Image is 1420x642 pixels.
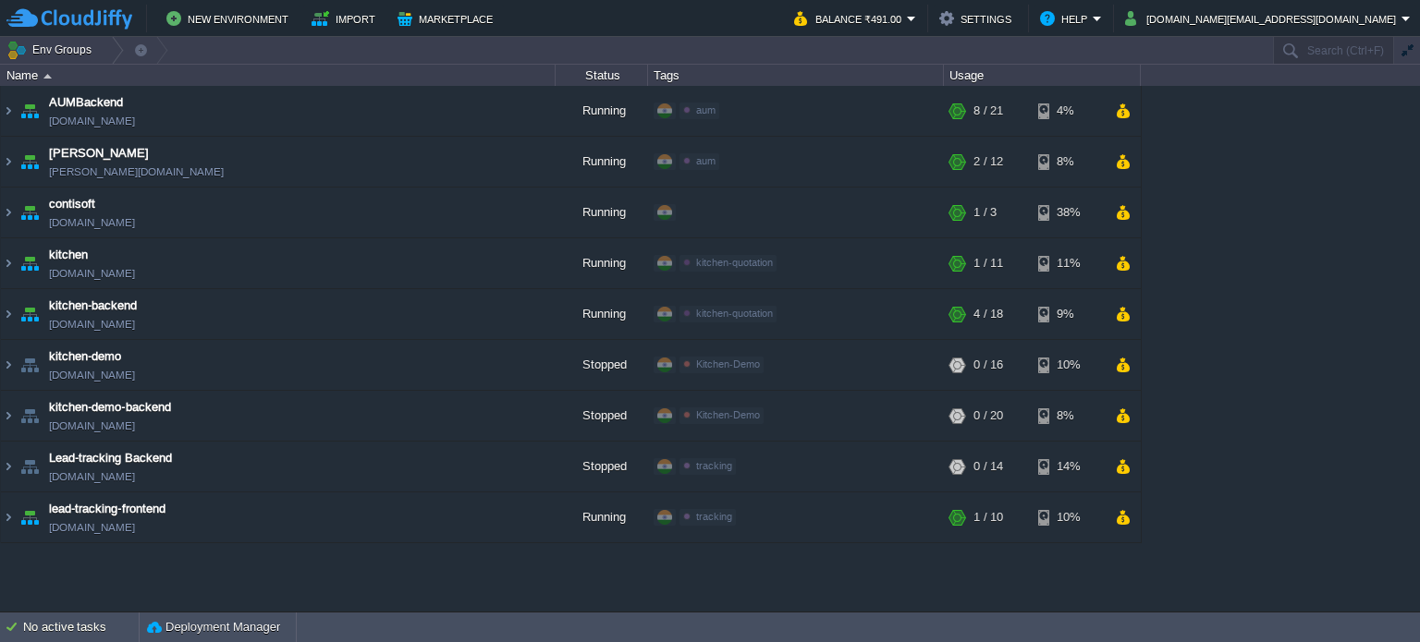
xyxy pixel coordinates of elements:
div: Running [556,188,648,237]
div: 0 / 14 [973,442,1003,491]
img: AMDAwAAAACH5BAEAAAAALAAAAAABAAEAAAICRAEAOw== [1,188,16,237]
img: AMDAwAAAACH5BAEAAAAALAAAAAABAAEAAAICRAEAOw== [1,289,16,339]
span: aum [696,104,716,115]
img: AMDAwAAAACH5BAEAAAAALAAAAAABAAEAAAICRAEAOw== [1,86,16,136]
a: [DOMAIN_NAME] [49,112,135,130]
a: [DOMAIN_NAME] [49,264,135,283]
button: Settings [939,7,1017,30]
div: 4 / 18 [973,289,1003,339]
a: [DOMAIN_NAME] [49,417,135,435]
button: Marketplace [398,7,498,30]
img: AMDAwAAAACH5BAEAAAAALAAAAAABAAEAAAICRAEAOw== [17,442,43,491]
div: Running [556,492,648,542]
iframe: chat widget [1342,568,1402,624]
div: Running [556,86,648,136]
img: AMDAwAAAACH5BAEAAAAALAAAAAABAAEAAAICRAEAOw== [17,238,43,288]
div: 14% [1038,442,1098,491]
span: kitchen-quotation [696,308,773,319]
a: [PERSON_NAME][DOMAIN_NAME] [49,163,224,181]
img: AMDAwAAAACH5BAEAAAAALAAAAAABAAEAAAICRAEAOw== [17,137,43,187]
div: 2 / 12 [973,137,1003,187]
div: Running [556,238,648,288]
span: Kitchen-Demo [696,358,760,369]
img: AMDAwAAAACH5BAEAAAAALAAAAAABAAEAAAICRAEAOw== [1,340,16,390]
span: tracking [696,460,732,471]
a: [DOMAIN_NAME] [49,315,135,333]
div: 1 / 11 [973,238,1003,288]
img: AMDAwAAAACH5BAEAAAAALAAAAAABAAEAAAICRAEAOw== [17,86,43,136]
div: 8 / 21 [973,86,1003,136]
a: kitchen [49,246,88,264]
img: AMDAwAAAACH5BAEAAAAALAAAAAABAAEAAAICRAEAOw== [43,74,52,79]
span: aum [696,155,716,166]
button: Balance ₹491.00 [794,7,907,30]
div: 9% [1038,289,1098,339]
button: [DOMAIN_NAME][EMAIL_ADDRESS][DOMAIN_NAME] [1125,7,1402,30]
img: AMDAwAAAACH5BAEAAAAALAAAAAABAAEAAAICRAEAOw== [1,442,16,491]
a: Lead-tracking Backend [49,449,172,467]
img: CloudJiffy [6,7,132,30]
div: Running [556,137,648,187]
img: AMDAwAAAACH5BAEAAAAALAAAAAABAAEAAAICRAEAOw== [17,188,43,237]
span: Kitchen-Demo [696,409,760,420]
div: 0 / 16 [973,340,1003,390]
img: AMDAwAAAACH5BAEAAAAALAAAAAABAAEAAAICRAEAOw== [1,137,16,187]
div: 11% [1038,238,1098,288]
button: Deployment Manager [147,618,280,636]
div: 4% [1038,86,1098,136]
a: [PERSON_NAME] [49,144,149,163]
a: kitchen-backend [49,297,137,315]
span: kitchen-quotation [696,257,773,268]
img: AMDAwAAAACH5BAEAAAAALAAAAAABAAEAAAICRAEAOw== [17,391,43,441]
div: 8% [1038,137,1098,187]
a: kitchen-demo [49,347,121,366]
div: Stopped [556,391,648,441]
div: 1 / 3 [973,188,997,237]
div: Name [2,65,555,86]
div: Tags [649,65,943,86]
div: 10% [1038,492,1098,542]
div: Stopped [556,442,648,491]
img: AMDAwAAAACH5BAEAAAAALAAAAAABAAEAAAICRAEAOw== [17,340,43,390]
div: 0 / 20 [973,391,1003,441]
a: contisoft [49,195,95,213]
div: Status [557,65,647,86]
a: [DOMAIN_NAME] [49,213,135,232]
a: [DOMAIN_NAME] [49,366,135,384]
div: Stopped [556,340,648,390]
img: AMDAwAAAACH5BAEAAAAALAAAAAABAAEAAAICRAEAOw== [1,492,16,542]
div: No active tasks [23,612,139,642]
a: kitchen-demo-backend [49,398,171,417]
img: AMDAwAAAACH5BAEAAAAALAAAAAABAAEAAAICRAEAOw== [1,391,16,441]
a: lead-tracking-frontend [49,500,165,518]
img: AMDAwAAAACH5BAEAAAAALAAAAAABAAEAAAICRAEAOw== [17,492,43,542]
a: [DOMAIN_NAME] [49,518,135,537]
div: Usage [945,65,1140,86]
a: [DOMAIN_NAME] [49,467,135,486]
div: 38% [1038,188,1098,237]
span: tracking [696,511,732,522]
div: Running [556,289,648,339]
button: Import [312,7,381,30]
img: AMDAwAAAACH5BAEAAAAALAAAAAABAAEAAAICRAEAOw== [17,289,43,339]
a: AUMBackend [49,93,123,112]
img: AMDAwAAAACH5BAEAAAAALAAAAAABAAEAAAICRAEAOw== [1,238,16,288]
div: 10% [1038,340,1098,390]
div: 1 / 10 [973,492,1003,542]
div: 8% [1038,391,1098,441]
button: New Environment [166,7,294,30]
button: Env Groups [6,37,98,63]
button: Help [1040,7,1093,30]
